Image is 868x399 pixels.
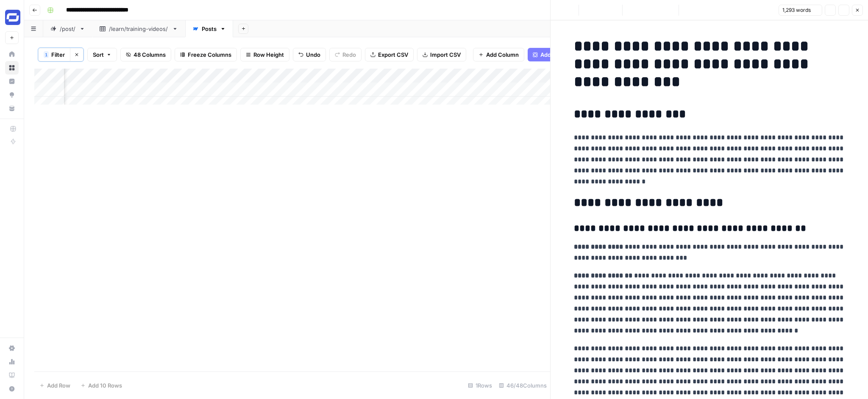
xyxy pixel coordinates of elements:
[47,381,70,390] span: Add Row
[188,50,231,59] span: Freeze Columns
[528,48,592,61] button: Add Power Agent
[5,341,19,355] a: Settings
[60,25,76,33] div: /post/
[253,50,284,59] span: Row Height
[5,382,19,396] button: Help + Support
[5,61,19,75] a: Browse
[87,48,117,61] button: Sort
[465,379,495,392] div: 1 Rows
[38,48,70,61] button: 1Filter
[329,48,362,61] button: Redo
[495,379,550,392] div: 46/48 Columns
[185,20,233,37] a: Posts
[51,50,65,59] span: Filter
[120,48,171,61] button: 48 Columns
[240,48,289,61] button: Row Height
[5,75,19,88] a: Insights
[378,50,408,59] span: Export CSV
[5,355,19,369] a: Usage
[5,47,19,61] a: Home
[782,6,811,14] span: 1,293 words
[306,50,320,59] span: Undo
[5,369,19,382] a: Learning Hub
[75,379,127,392] button: Add 10 Rows
[365,48,414,61] button: Export CSV
[5,88,19,102] a: Opportunities
[175,48,237,61] button: Freeze Columns
[417,48,466,61] button: Import CSV
[202,25,217,33] div: Posts
[540,50,587,59] span: Add Power Agent
[34,379,75,392] button: Add Row
[293,48,326,61] button: Undo
[43,20,92,37] a: /post/
[134,50,166,59] span: 48 Columns
[342,50,356,59] span: Redo
[5,10,20,25] img: Synthesia Logo
[109,25,169,33] div: /learn/training-videos/
[88,381,122,390] span: Add 10 Rows
[5,102,19,115] a: Your Data
[92,20,185,37] a: /learn/training-videos/
[473,48,524,61] button: Add Column
[430,50,461,59] span: Import CSV
[779,5,822,16] button: 1,293 words
[44,51,49,58] div: 1
[486,50,519,59] span: Add Column
[45,51,47,58] span: 1
[93,50,104,59] span: Sort
[5,7,19,28] button: Workspace: Synthesia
